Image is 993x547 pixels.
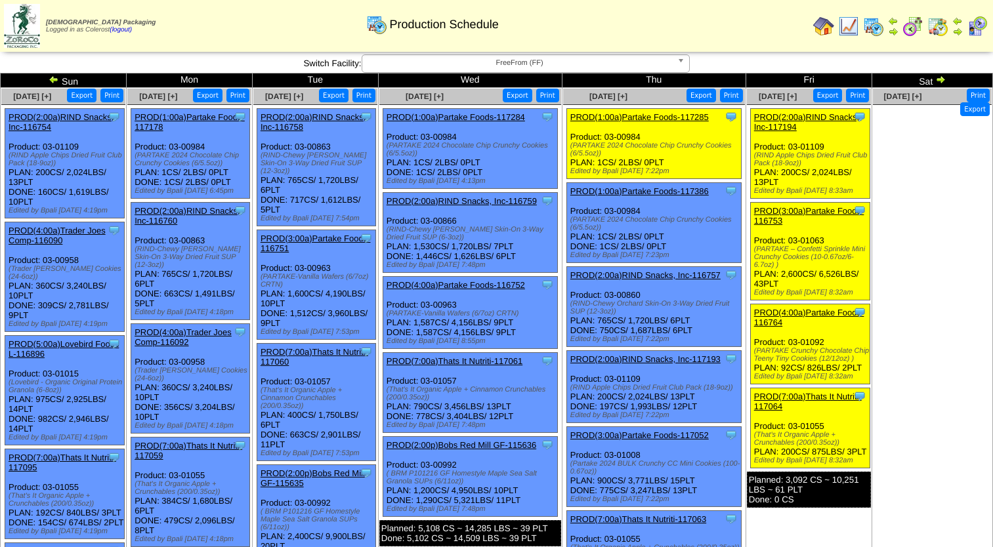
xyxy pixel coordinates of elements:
[863,16,884,37] img: calendarprod.gif
[5,109,125,218] div: Product: 03-01109 PLAN: 200CS / 2,024LBS / 13PLT DONE: 160CS / 1,619LBS / 10PLT
[750,203,870,300] div: Product: 03-01063 PLAN: 2,600CS / 6,526LBS / 43PLT
[570,460,741,476] div: (Partake 2024 BULK Crunchy CC Mini Cookies (100-0.67oz))
[570,251,741,259] div: Edited by Bpali [DATE] 7:23pm
[226,89,249,102] button: Print
[387,386,557,401] div: (That's It Organic Apple + Cinnamon Crunchables (200/0.35oz))
[387,440,536,450] a: PROD(2:00p)Bobs Red Mill GF-115636
[135,245,249,269] div: (RIND-Chewy [PERSON_NAME] Skin-On 3-Way Dried Fruit SUP (12-3oz))
[387,177,557,185] div: Edited by Bpali [DATE] 4:13pm
[967,89,990,102] button: Print
[846,89,869,102] button: Print
[234,204,247,217] img: Tooltip
[541,194,554,207] img: Tooltip
[108,451,121,464] img: Tooltip
[536,89,559,102] button: Print
[872,73,993,88] td: Sat
[131,109,250,199] div: Product: 03-00984 PLAN: 1CS / 2LBS / 0PLT DONE: 1CS / 2LBS / 0PLT
[135,441,242,460] a: PROD(7:00a)Thats It Nutriti-117059
[234,325,247,338] img: Tooltip
[387,337,557,345] div: Edited by Bpali [DATE] 8:55pm
[135,327,232,347] a: PROD(4:00a)Trader Joes Comp-116092
[720,89,743,102] button: Print
[570,514,706,524] a: PROD(7:00a)Thats It Nutriti-117063
[383,277,557,349] div: Product: 03-00963 PLAN: 1,587CS / 4,156LBS / 9PLT DONE: 1,587CS / 4,156LBS / 9PLT
[108,337,121,350] img: Tooltip
[139,92,177,101] span: [DATE] [+]
[541,110,554,123] img: Tooltip
[406,92,444,101] span: [DATE] [+]
[360,345,373,358] img: Tooltip
[902,16,923,37] img: calendarblend.gif
[888,16,898,26] img: arrowleft.gif
[261,152,375,175] div: (RIND-Chewy [PERSON_NAME] Skin-On 3-Way Dried Fruit SUP (12-3oz))
[759,92,797,101] span: [DATE] [+]
[378,73,562,88] td: Wed
[9,339,119,359] a: PROD(5:00a)Lovebird Foods L-116896
[570,354,721,364] a: PROD(2:00a)RIND Snacks, Inc-117193
[566,109,741,179] div: Product: 03-00984 PLAN: 1CS / 2LBS / 0PLT
[570,270,721,280] a: PROD(2:00a)RIND Snacks, Inc-116757
[725,184,738,197] img: Tooltip
[952,16,963,26] img: arrowleft.gif
[754,456,870,464] div: Edited by Bpali [DATE] 8:32am
[193,89,222,102] button: Export
[725,268,738,281] img: Tooltip
[387,112,525,122] a: PROD(1:00a)Partake Foods-117284
[9,320,124,328] div: Edited by Bpali [DATE] 4:19pm
[884,92,922,101] a: [DATE] [+]
[9,527,124,535] div: Edited by Bpali [DATE] 4:19pm
[265,92,303,101] a: [DATE] [+]
[541,354,554,367] img: Tooltip
[108,224,121,237] img: Tooltip
[319,89,349,102] button: Export
[135,367,249,382] div: (Trader [PERSON_NAME] Cookies (24-6oz))
[754,112,859,132] a: PROD(2:00a)RIND Snacks, Inc-117194
[390,18,499,31] span: Production Schedule
[13,92,51,101] a: [DATE] [+]
[46,19,156,26] span: [DEMOGRAPHIC_DATA] Packaging
[589,92,627,101] span: [DATE] [+]
[570,411,741,419] div: Edited by Bpali [DATE] 7:22pm
[888,26,898,37] img: arrowright.gif
[67,89,96,102] button: Export
[562,73,746,88] td: Thu
[541,278,554,291] img: Tooltip
[100,89,123,102] button: Print
[967,16,988,37] img: calendarcustomer.gif
[754,308,864,327] a: PROD(4:00a)Partake Foods-116764
[754,431,870,447] div: (That's It Organic Apple + Crunchables (200/0.35oz))
[135,152,249,167] div: (PARTAKE 2024 Chocolate Chip Crunchy Cookies (6/5.5oz))
[252,73,378,88] td: Tue
[257,344,375,461] div: Product: 03-01057 PLAN: 400CS / 1,750LBS / 6PLT DONE: 663CS / 2,901LBS / 11PLT
[387,421,557,429] div: Edited by Bpali [DATE] 7:48pm
[9,378,124,394] div: (Lovebird - Organic Original Protein Granola (6-8oz))
[725,428,738,441] img: Tooltip
[754,392,862,411] a: PROD(7:00a)Thats It Nutriti-117064
[813,16,834,37] img: home.gif
[687,89,716,102] button: Export
[9,492,124,508] div: (That's It Organic Apple + Crunchables (200/0.35oz))
[754,206,864,226] a: PROD(3:00a)Partake Foods-116753
[566,351,741,423] div: Product: 03-01109 PLAN: 200CS / 2,024LBS / 13PLT DONE: 197CS / 1,993LBS / 12PLT
[5,336,125,445] div: Product: 03-01015 PLAN: 975CS / 2,925LBS / 14PLT DONE: 982CS / 2,946LBS / 14PLT
[110,26,132,33] a: (logout)
[46,19,156,33] span: Logged in as Colerost
[570,430,709,440] a: PROD(3:00a)Partake Foods-117052
[368,55,672,71] span: FreeFrom (FF)
[261,112,366,132] a: PROD(2:00a)RIND Snacks, Inc-116758
[746,73,872,88] td: Fri
[570,167,741,175] div: Edited by Bpali [DATE] 7:22pm
[352,89,375,102] button: Print
[9,434,124,441] div: Edited by Bpali [DATE] 4:19pm
[9,152,124,167] div: (RIND Apple Chips Dried Fruit Club Pack (18-9oz))
[853,110,866,123] img: Tooltip
[387,310,557,317] div: (PARTAKE-Vanilla Wafers (6/7oz) CRTN)
[960,102,990,116] button: Export
[4,4,40,48] img: zoroco-logo-small.webp
[257,109,375,226] div: Product: 03-00863 PLAN: 765CS / 1,720LBS / 6PLT DONE: 717CS / 1,612LBS / 5PLT
[570,112,709,122] a: PROD(1:00a)Partake Foods-117285
[9,265,124,281] div: (Trader [PERSON_NAME] Cookies (24-6oz))
[754,373,870,380] div: Edited by Bpali [DATE] 8:32am
[387,505,557,513] div: Edited by Bpali [DATE] 7:48pm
